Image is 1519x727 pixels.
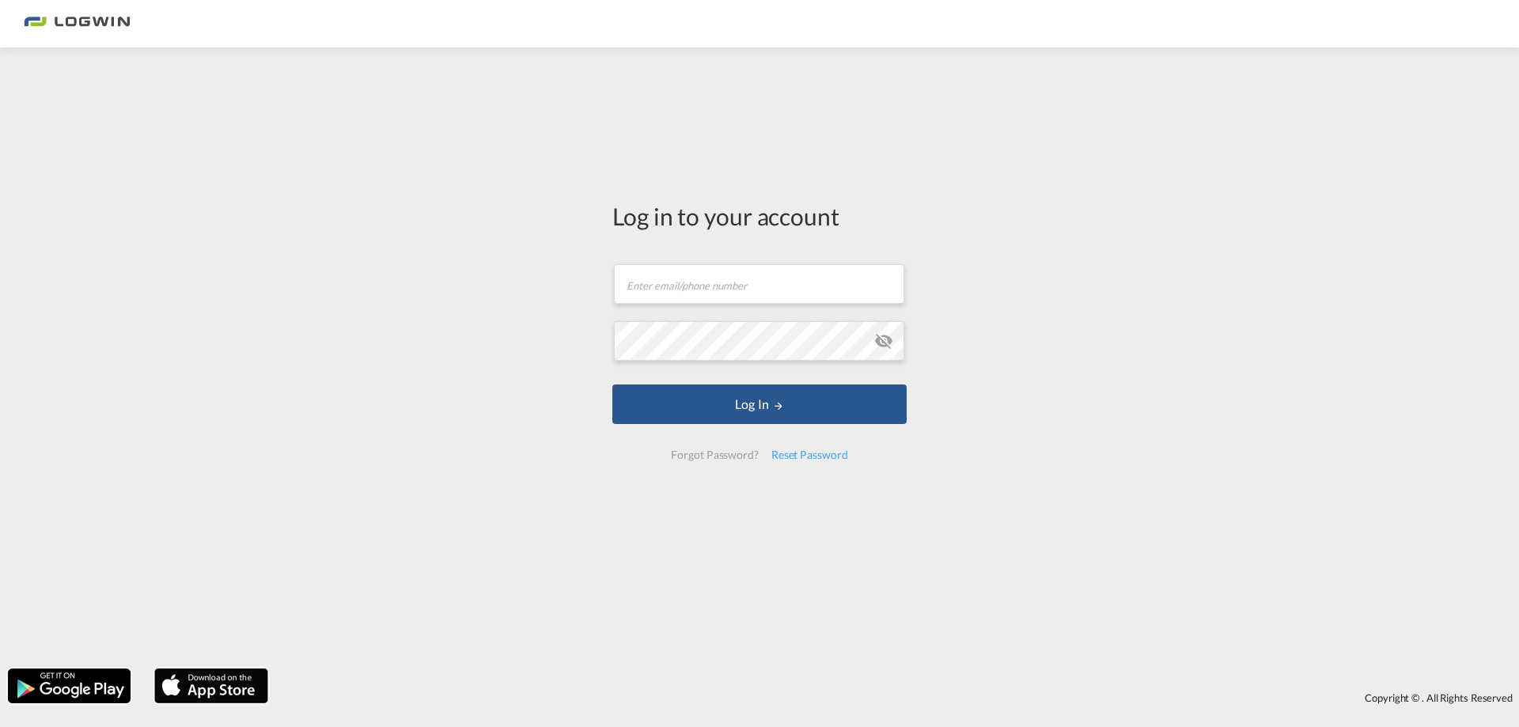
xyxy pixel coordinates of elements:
[24,6,131,42] img: bc73a0e0d8c111efacd525e4c8ad7d32.png
[614,264,904,304] input: Enter email/phone number
[153,667,270,705] img: apple.png
[612,384,907,424] button: LOGIN
[665,441,764,469] div: Forgot Password?
[612,199,907,233] div: Log in to your account
[276,684,1519,711] div: Copyright © . All Rights Reserved
[874,331,893,350] md-icon: icon-eye-off
[6,667,132,705] img: google.png
[765,441,854,469] div: Reset Password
